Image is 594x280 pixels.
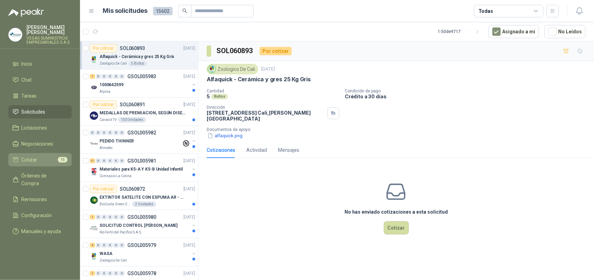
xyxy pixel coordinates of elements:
[22,60,33,68] span: Inicio
[8,73,72,87] a: Chat
[90,157,197,179] a: 11 0 0 0 0 0 GSOL005981[DATE] Company LogoMateriales para K5-A Y K5-B Unidad InfantilGimnasio La ...
[8,169,72,190] a: Órdenes de Compra
[217,46,254,56] h3: SOL060893
[207,105,325,110] p: Dirección
[103,6,148,16] h1: Mis solicitudes
[8,105,72,118] a: Solicitudes
[344,208,448,216] h3: No has enviado cotizaciones a esta solicitud
[127,215,156,220] p: GSOL005980
[119,130,125,135] div: 0
[90,213,197,235] a: 1 0 0 0 0 0 GSOL005980[DATE] Company LogoSOLICITUD CONTROL [PERSON_NAME]Rio Fertil del Pacífico S...
[478,7,493,15] div: Todas
[8,225,72,238] a: Manuales y ayuda
[183,242,195,249] p: [DATE]
[207,93,210,99] p: 5
[132,201,156,207] div: 2 Unidades
[26,36,72,44] p: VEGAS SUMINISTROS EMPRESARIALES S A S
[100,117,117,123] p: Caracol TV
[90,74,95,79] div: 1
[102,243,107,248] div: 0
[100,61,127,66] p: Zoologico De Cali
[207,146,235,154] div: Cotizaciones
[384,221,409,234] button: Cotizar
[102,74,107,79] div: 0
[127,74,156,79] p: GSOL005983
[90,168,98,176] img: Company Logo
[207,89,339,93] p: Cantidad
[246,146,267,154] div: Actividad
[90,130,95,135] div: 0
[96,215,101,220] div: 0
[183,101,195,108] p: [DATE]
[207,132,243,139] button: alfaquick.png
[113,215,119,220] div: 0
[96,130,101,135] div: 0
[183,130,195,136] p: [DATE]
[22,172,65,187] span: Órdenes de Compra
[207,110,325,122] p: [STREET_ADDRESS] Cali , [PERSON_NAME][GEOGRAPHIC_DATA]
[90,112,98,120] img: Company Logo
[100,82,124,88] p: 1000642599
[90,215,95,220] div: 1
[102,215,107,220] div: 0
[120,187,145,191] p: SOL060872
[22,228,61,235] span: Manuales y ayuda
[127,130,156,135] p: GSOL005982
[207,64,258,74] div: Zoologico De Cali
[260,47,292,55] div: Por cotizar
[90,55,98,64] img: Company Logo
[128,61,147,66] div: 5 Bultos
[108,271,113,276] div: 0
[96,158,101,163] div: 0
[22,212,52,219] span: Configuración
[119,271,125,276] div: 0
[183,73,195,80] p: [DATE]
[119,215,125,220] div: 0
[90,271,95,276] div: 1
[96,243,101,248] div: 0
[22,124,47,132] span: Licitaciones
[8,137,72,150] a: Negociaciones
[127,158,156,163] p: GSOL005981
[183,186,195,192] p: [DATE]
[183,158,195,164] p: [DATE]
[113,130,119,135] div: 0
[182,8,187,13] span: search
[58,157,68,163] span: 15
[113,271,119,276] div: 0
[100,230,142,235] p: Rio Fertil del Pacífico S.A.S.
[8,153,72,166] a: Cotizar15
[211,94,228,99] div: Bultos
[183,270,195,277] p: [DATE]
[22,140,54,148] span: Negociaciones
[102,130,107,135] div: 0
[8,8,44,17] img: Logo peakr
[80,182,198,210] a: Por cotizarSOL060872[DATE] Company LogoEXTINTOR SATELITE CON ESPUMA AR - AFFFBioCosta Green Energ...
[100,201,131,207] p: BioCosta Green Energy S.A.S
[207,127,591,132] p: Documentos de apoyo
[22,92,37,100] span: Tareas
[119,158,125,163] div: 0
[207,76,311,83] p: Alfaquick - Cerámica y gres 25 Kg Gris
[183,45,195,52] p: [DATE]
[90,72,197,94] a: 1 0 0 0 0 0 GSOL005983[DATE] Company Logo1000642599Alpina
[22,76,32,84] span: Chat
[100,145,113,151] p: Almatec
[108,215,113,220] div: 0
[96,271,101,276] div: 0
[208,65,216,73] img: Company Logo
[102,271,107,276] div: 0
[102,158,107,163] div: 0
[113,243,119,248] div: 0
[22,156,38,164] span: Cotizar
[90,196,98,204] img: Company Logo
[8,121,72,134] a: Licitaciones
[545,25,586,38] button: No Leídos
[90,129,197,151] a: 0 0 0 0 0 0 GSOL005982[DATE] Company LogoPEDIDO THINNERAlmatec
[100,166,183,173] p: Materiales para K5-A Y K5-B Unidad Infantil
[96,74,101,79] div: 0
[100,194,186,201] p: EXTINTOR SATELITE CON ESPUMA AR - AFFF
[113,74,119,79] div: 0
[108,130,113,135] div: 0
[278,146,299,154] div: Mensajes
